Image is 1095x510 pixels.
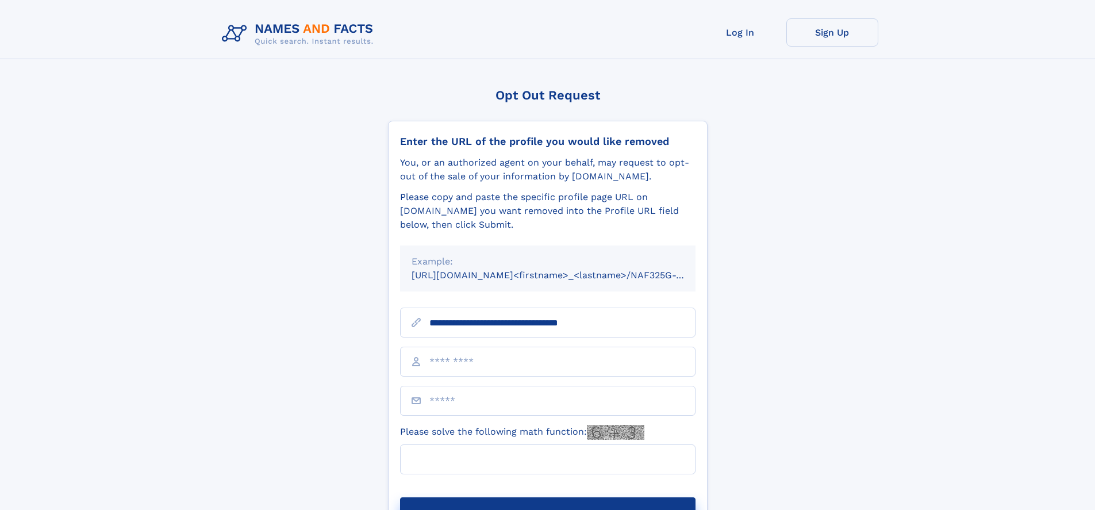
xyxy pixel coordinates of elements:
small: [URL][DOMAIN_NAME]<firstname>_<lastname>/NAF325G-xxxxxxxx [412,270,717,281]
a: Sign Up [786,18,878,47]
div: You, or an authorized agent on your behalf, may request to opt-out of the sale of your informatio... [400,156,696,183]
div: Opt Out Request [388,88,708,102]
label: Please solve the following math function: [400,425,644,440]
img: Logo Names and Facts [217,18,383,49]
div: Enter the URL of the profile you would like removed [400,135,696,148]
div: Please copy and paste the specific profile page URL on [DOMAIN_NAME] you want removed into the Pr... [400,190,696,232]
a: Log In [694,18,786,47]
div: Example: [412,255,684,269]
